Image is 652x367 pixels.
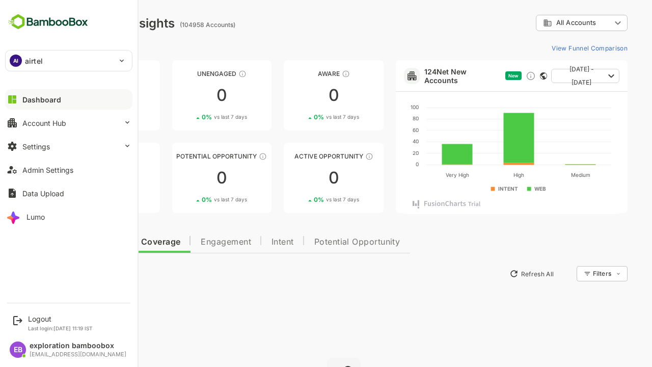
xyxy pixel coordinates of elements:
[24,70,124,77] div: Unreached
[55,196,100,203] div: 0 %
[137,60,236,130] a: UnengagedThese accounts have not shown enough engagement and need nurturing00%vs last 7 days
[524,63,568,89] span: [DATE] - [DATE]
[290,196,323,203] span: vs last 7 days
[178,113,211,121] span: vs last 7 days
[137,152,236,160] div: Potential Opportunity
[410,172,433,178] text: Very High
[24,87,124,103] div: 0
[26,213,45,221] div: Lumo
[330,152,338,161] div: These accounts have open opportunities which might be at any of the Sales Stages
[24,16,139,31] div: Dashboard Insights
[5,89,132,110] button: Dashboard
[5,206,132,227] button: Lumo
[30,342,126,350] div: exploration bamboobox
[203,70,211,78] div: These accounts have not shown enough engagement and need nurturing
[5,113,132,133] button: Account Hub
[535,172,555,178] text: Medium
[290,113,323,121] span: vs last 7 days
[30,351,126,358] div: [EMAIL_ADDRESS][DOMAIN_NAME]
[25,56,43,66] p: airtel
[24,143,124,213] a: EngagedThese accounts are warm, further nurturing would qualify them to MQAs00%vs last 7 days
[512,40,592,56] button: View Funnel Comparison
[137,143,236,213] a: Potential OpportunityThese accounts are MQAs and can be passed on to Inside Sales00%vs last 7 days
[5,160,132,180] button: Admin Settings
[5,183,132,203] button: Data Upload
[223,152,231,161] div: These accounts are MQAs and can be passed on to Inside Sales
[24,60,124,130] a: UnreachedThese accounts have not been engaged with for a defined time period00%vs last 7 days
[28,325,93,331] p: Last login: [DATE] 11:19 IST
[389,67,466,85] a: 124Net New Accounts
[556,265,592,283] div: Filters
[24,170,124,186] div: 0
[248,70,348,77] div: Aware
[504,72,511,80] div: This card does not support filter and segments
[375,104,383,110] text: 100
[137,170,236,186] div: 0
[515,69,584,83] button: [DATE] - [DATE]
[248,87,348,103] div: 0
[137,70,236,77] div: Unengaged
[137,87,236,103] div: 0
[22,95,61,104] div: Dashboard
[490,71,500,81] div: Discover new ICP-fit accounts showing engagement — via intent surges, anonymous website visits, L...
[248,60,348,130] a: AwareThese accounts have just entered the buying cycle and need further nurturing00%vs last 7 days
[278,196,323,203] div: 0 %
[5,12,91,32] img: BambooboxFullLogoMark.5f36c76dfaba33ec1ec1367b70bb1252.svg
[166,196,211,203] div: 0 %
[22,119,66,127] div: Account Hub
[24,152,124,160] div: Engaged
[473,73,483,78] span: New
[377,115,383,121] text: 80
[469,266,523,282] button: Refresh All
[22,166,73,174] div: Admin Settings
[236,238,258,246] span: Intent
[67,196,100,203] span: vs last 7 days
[377,150,383,156] text: 20
[5,136,132,156] button: Settings
[86,152,94,161] div: These accounts are warm, further nurturing would qualify them to MQAs
[500,13,592,33] div: All Accounts
[91,70,99,78] div: These accounts have not been engaged with for a defined time period
[248,143,348,213] a: Active OpportunityThese accounts have open opportunities which might be at any of the Sales Stage...
[279,238,365,246] span: Potential Opportunity
[557,270,576,277] div: Filters
[478,172,488,178] text: High
[507,18,576,28] div: All Accounts
[6,50,132,71] div: AIairtel
[166,113,211,121] div: 0 %
[380,161,383,167] text: 0
[24,265,99,283] button: New Insights
[278,113,323,121] div: 0 %
[306,70,314,78] div: These accounts have just entered the buying cycle and need further nurturing
[377,138,383,144] text: 40
[377,127,383,133] text: 60
[178,196,211,203] span: vs last 7 days
[67,113,100,121] span: vs last 7 days
[521,19,560,27] span: All Accounts
[55,113,100,121] div: 0 %
[35,238,145,246] span: Data Quality and Coverage
[22,189,64,198] div: Data Upload
[248,152,348,160] div: Active Opportunity
[10,342,26,358] div: EB
[165,238,215,246] span: Engagement
[144,21,203,29] ag: (104958 Accounts)
[248,170,348,186] div: 0
[28,314,93,323] div: Logout
[10,55,22,67] div: AI
[22,142,50,151] div: Settings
